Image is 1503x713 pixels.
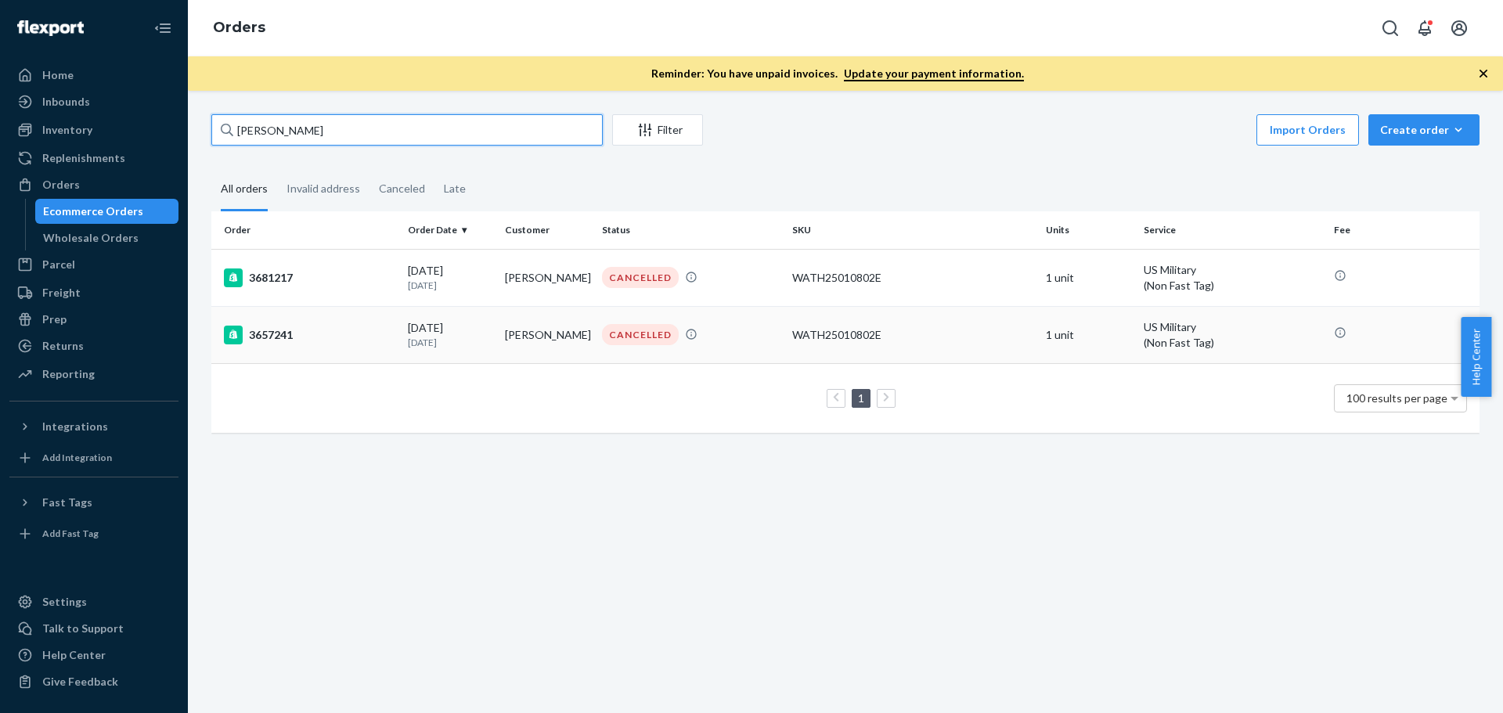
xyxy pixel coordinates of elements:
a: Reporting [9,362,178,387]
button: Open Search Box [1375,13,1406,44]
button: Fast Tags [9,490,178,515]
a: Prep [9,307,178,332]
div: 3657241 [224,326,395,344]
div: Canceled [379,168,425,209]
th: SKU [786,211,1040,249]
div: Settings [42,594,87,610]
div: (Non Fast Tag) [1144,278,1321,293]
a: Replenishments [9,146,178,171]
div: CANCELLED [602,267,679,288]
a: Help Center [9,643,178,668]
div: Create order [1380,122,1468,138]
th: Status [596,211,786,249]
th: Fee [1328,211,1480,249]
div: Replenishments [42,150,125,166]
button: Open notifications [1409,13,1440,44]
div: 3681217 [224,268,395,287]
div: Inventory [42,122,92,138]
button: Open account menu [1444,13,1475,44]
button: Help Center [1461,317,1491,397]
a: Returns [9,333,178,358]
div: Ecommerce Orders [43,203,143,219]
div: Parcel [42,257,75,272]
a: Inbounds [9,89,178,114]
p: Reminder: You have unpaid invoices. [651,66,1024,81]
p: US Military [1144,262,1321,278]
a: Talk to Support [9,616,178,641]
div: CANCELLED [602,324,679,345]
button: Integrations [9,414,178,439]
div: Add Integration [42,451,112,464]
td: [PERSON_NAME] [499,249,596,306]
a: Orders [213,19,265,36]
span: 100 results per page [1346,391,1447,405]
div: Talk to Support [42,621,124,636]
td: 1 unit [1040,306,1137,363]
div: All orders [221,168,268,211]
a: Orders [9,172,178,197]
div: [DATE] [408,263,492,292]
td: [PERSON_NAME] [499,306,596,363]
div: Home [42,67,74,83]
input: Search orders [211,114,603,146]
a: Settings [9,589,178,614]
ol: breadcrumbs [200,5,278,51]
div: Invalid address [287,168,360,209]
a: Parcel [9,252,178,277]
div: Orders [42,177,80,193]
button: Filter [612,114,703,146]
p: US Military [1144,319,1321,335]
div: Reporting [42,366,95,382]
div: WATH25010802E [792,327,1033,343]
div: Wholesale Orders [43,230,139,246]
div: Fast Tags [42,495,92,510]
a: Inventory [9,117,178,142]
div: Integrations [42,419,108,434]
a: Add Integration [9,445,178,470]
a: Freight [9,280,178,305]
button: Close Navigation [147,13,178,44]
div: Returns [42,338,84,354]
div: [DATE] [408,320,492,349]
div: Give Feedback [42,674,118,690]
div: WATH25010802E [792,270,1033,286]
img: Flexport logo [17,20,84,36]
div: Late [444,168,466,209]
div: Add Fast Tag [42,527,99,540]
p: [DATE] [408,279,492,292]
th: Service [1137,211,1328,249]
button: Give Feedback [9,669,178,694]
p: [DATE] [408,336,492,349]
a: Ecommerce Orders [35,199,179,224]
div: Filter [613,122,702,138]
a: Update your payment information. [844,67,1024,81]
a: Add Fast Tag [9,521,178,546]
div: Help Center [42,647,106,663]
a: Page 1 is your current page [855,391,867,405]
td: 1 unit [1040,249,1137,306]
th: Order [211,211,402,249]
button: Create order [1368,114,1480,146]
a: Wholesale Orders [35,225,179,250]
th: Order Date [402,211,499,249]
div: Prep [42,311,67,327]
div: Customer [505,223,589,236]
th: Units [1040,211,1137,249]
a: Home [9,63,178,88]
div: Freight [42,285,81,301]
div: Inbounds [42,94,90,110]
button: Import Orders [1256,114,1359,146]
div: (Non Fast Tag) [1144,335,1321,351]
